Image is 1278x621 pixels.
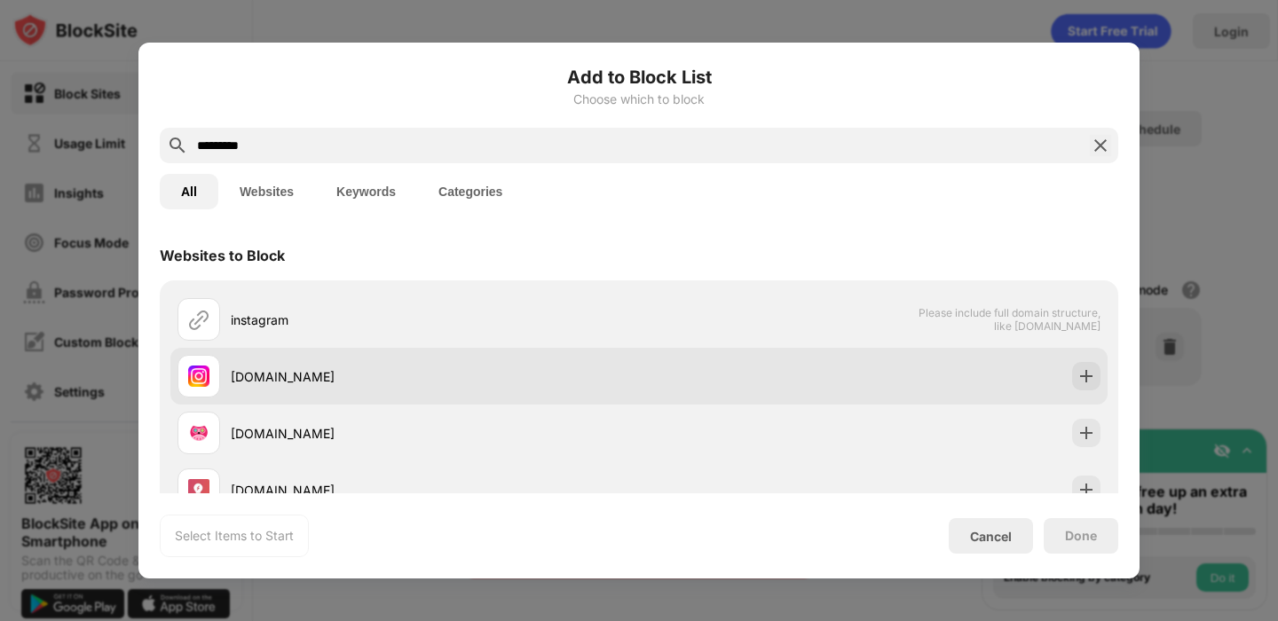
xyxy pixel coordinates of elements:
[188,422,209,444] img: favicons
[231,481,639,499] div: [DOMAIN_NAME]
[160,174,218,209] button: All
[160,247,285,264] div: Websites to Block
[231,310,639,329] div: instagram
[167,135,188,156] img: search.svg
[160,92,1118,106] div: Choose which to block
[188,309,209,330] img: url.svg
[315,174,417,209] button: Keywords
[188,366,209,387] img: favicons
[970,529,1012,544] div: Cancel
[231,367,639,386] div: [DOMAIN_NAME]
[188,479,209,500] img: favicons
[175,527,294,545] div: Select Items to Start
[1090,135,1111,156] img: search-close
[160,64,1118,90] h6: Add to Block List
[1065,529,1097,543] div: Done
[918,306,1100,333] span: Please include full domain structure, like [DOMAIN_NAME]
[218,174,315,209] button: Websites
[231,424,639,443] div: [DOMAIN_NAME]
[417,174,524,209] button: Categories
